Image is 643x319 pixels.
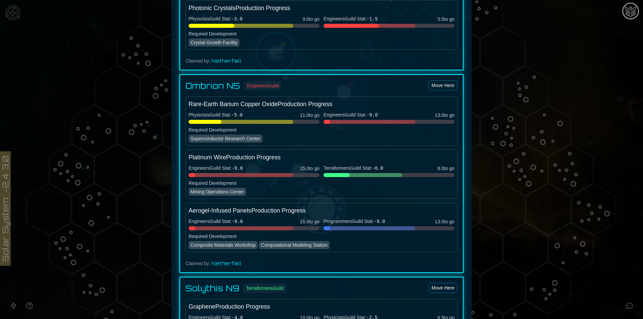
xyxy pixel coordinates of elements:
[189,206,454,215] div: Aerogel-Infused Panels Production Progress
[189,127,454,133] h3: Required Development
[300,218,319,225] span: 15.0 to go
[231,219,243,224] span: -9.0
[324,15,378,22] span: Engineers Guild Stat:
[189,180,454,186] h3: Required Development
[231,166,243,171] span: -9.0
[212,260,241,267] span: Netherfall
[429,80,457,90] button: Move Here
[186,80,240,91] h4: Ombrion N5
[324,218,385,225] span: Programmers Guild Stat:
[366,16,378,22] span: -1.5
[244,81,282,90] span: Engineers Guild
[437,16,454,22] span: 5.5 to go
[186,260,457,267] div: Claimed by:
[189,135,263,143] div: Superconductor Research Center
[189,165,243,172] span: Engineers Guild Stat:
[300,112,319,118] span: 11.0 to go
[372,166,383,171] span: -6.0
[189,241,258,249] div: Composite Materials Workshop
[186,58,457,64] div: Claimed by:
[437,165,454,172] span: 8.0 to go
[186,283,239,294] h4: Solythis N9
[189,30,454,37] h3: Required Development
[189,3,454,13] div: Photonic Crystals Production Progress
[300,165,319,172] span: 15.0 to go
[243,284,286,293] span: Terraformers Guild
[189,188,246,196] div: Mining Operations Center
[231,112,243,118] span: -5.0
[429,283,457,293] button: Move Here
[231,16,243,22] span: -3.0
[189,302,454,311] div: Graphene Production Progress
[212,58,241,64] span: Netherfall
[259,241,329,249] div: Computational Modeling Station
[189,111,242,118] span: Physicists Guild Stat:
[366,112,378,118] span: -9.0
[302,16,319,22] span: 9.0 to go
[189,38,239,47] div: Crystal Growth Facility
[324,165,383,172] span: Terraformers Guild Stat:
[435,112,454,118] span: 13.0 to go
[189,233,454,240] h3: Required Development
[189,153,454,162] div: Platinum Wire Production Progress
[189,218,243,225] span: Engineers Guild Stat:
[189,15,242,22] span: Physicists Guild Stat:
[324,111,378,118] span: Engineers Guild Stat:
[435,218,454,225] span: 13.0 to go
[374,219,385,224] span: -9.0
[189,99,454,109] div: Rare-Earth Barium Copper Oxide Production Progress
